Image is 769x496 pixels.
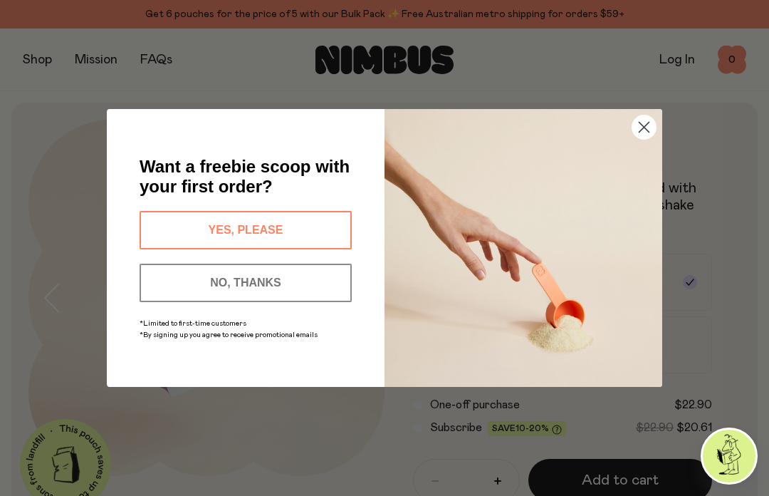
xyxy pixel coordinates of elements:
img: c0d45117-8e62-4a02-9742-374a5db49d45.jpeg [384,109,662,387]
button: NO, THANKS [140,264,352,302]
span: *By signing up you agree to receive promotional emails [140,331,318,339]
button: YES, PLEASE [140,211,352,249]
span: *Limited to first-time customers [140,320,246,327]
img: agent [703,430,755,482]
span: Want a freebie scoop with your first order? [140,157,350,196]
button: Close dialog [632,115,656,140]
